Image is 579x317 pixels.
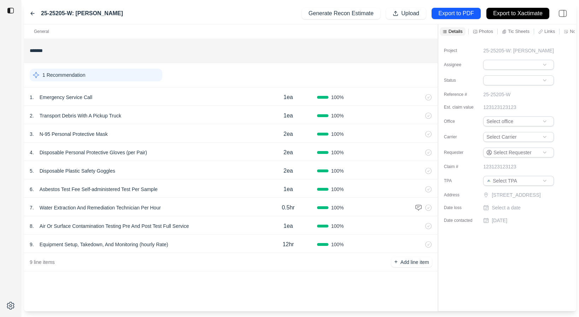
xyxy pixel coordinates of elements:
span: 100 % [331,204,344,211]
button: +Add line item [391,257,432,267]
p: Select a date [492,204,521,211]
p: 1ea [283,93,293,102]
span: 100 % [331,167,344,174]
label: Reference # [444,92,479,97]
img: right-panel.svg [555,6,571,21]
p: 0.5hr [282,203,294,212]
p: Details [449,28,463,34]
label: TPA [444,178,479,184]
button: Generate Recon Estimate [302,8,380,19]
p: N-95 Personal Protective Mask [37,129,111,139]
p: 1ea [283,185,293,194]
p: 1ea [283,222,293,230]
p: Asbestos Test Fee Self-administered Test Per Sample [37,184,160,194]
label: Est. claim value [444,104,479,110]
p: General [34,29,49,34]
p: 8 . [30,223,34,230]
button: Export to PDF [432,8,481,19]
p: 1 Recommendation [42,71,85,79]
p: 2ea [283,130,293,138]
label: Assignee [444,62,479,68]
p: 25-25205-W: [PERSON_NAME] [483,47,554,54]
p: + [394,258,397,266]
span: 100 % [331,223,344,230]
img: comment [415,204,422,211]
p: [DATE] [492,217,507,224]
p: Water Extraction And Remediation Technician Per Hour [37,203,164,213]
p: 7 . [30,204,34,211]
p: Air Or Surface Contamination Testing Pre And Post Test Full Service [37,221,192,231]
p: Export to Xactimate [493,10,543,18]
p: Disposable Plastic Safety Goggles [37,166,118,176]
p: Upload [401,10,419,18]
span: 100 % [331,94,344,101]
p: 2ea [283,167,293,175]
p: 123123123123 [483,104,516,111]
p: 1ea [283,111,293,120]
p: 2 . [30,112,34,119]
label: Requester [444,150,479,155]
p: 25-25205-W [483,91,510,98]
p: Photos [479,28,493,34]
p: Equipment Setup, Takedown, And Monitoring (hourly Rate) [37,240,171,249]
p: 9 . [30,241,34,248]
p: Disposable Personal Protective Gloves (per Pair) [37,148,150,157]
label: Project [444,48,479,53]
label: Address [444,192,479,198]
p: 4 . [30,149,34,156]
span: 100 % [331,186,344,193]
p: Emergency Service Call [37,92,95,102]
span: 100 % [331,112,344,119]
p: Export to PDF [438,10,474,18]
p: 1 . [30,94,34,101]
label: 25-25205-W: [PERSON_NAME] [41,9,123,18]
p: Transport Debris With A Pickup Truck [37,111,124,121]
p: 6 . [30,186,34,193]
label: Status [444,77,479,83]
span: 100 % [331,131,344,138]
button: Upload [386,8,426,19]
p: 12hr [282,240,294,249]
img: toggle sidebar [7,7,14,14]
label: Carrier [444,134,479,140]
label: Date loss [444,205,479,211]
p: 5 . [30,167,34,174]
label: Date contacted [444,218,479,223]
p: 3 . [30,131,34,138]
p: 2ea [283,148,293,157]
label: Claim # [444,164,479,169]
span: 100 % [331,149,344,156]
p: Add line item [400,259,429,266]
p: [STREET_ADDRESS] [492,191,555,198]
p: Links [544,28,555,34]
p: Tic Sheets [508,28,530,34]
span: 100 % [331,241,344,248]
p: 9 line items [30,259,55,266]
p: Generate Recon Estimate [309,10,374,18]
label: Office [444,119,479,124]
p: 123123123123 [483,163,516,170]
button: Export to Xactimate [486,8,549,19]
